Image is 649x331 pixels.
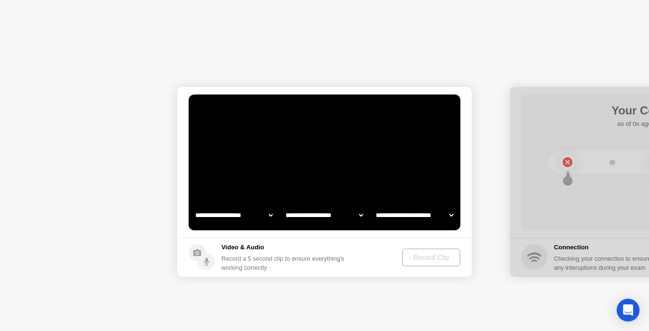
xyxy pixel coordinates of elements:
[402,248,460,266] button: Record Clip
[221,254,348,272] div: Record a 5 second clip to ensure everything’s working correctly
[374,206,455,225] select: Available microphones
[221,243,348,252] h5: Video & Audio
[193,206,275,225] select: Available cameras
[617,299,639,322] div: Open Intercom Messenger
[406,254,457,261] div: Record Clip
[284,206,365,225] select: Available speakers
